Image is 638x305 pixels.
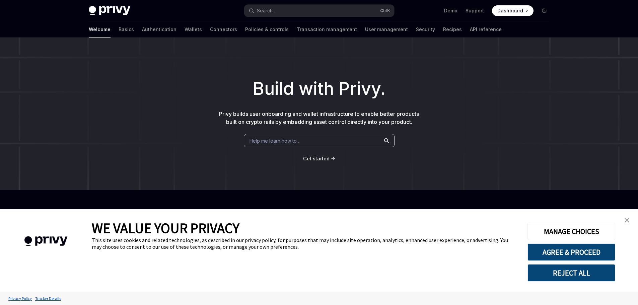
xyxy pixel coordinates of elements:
a: Wallets [185,21,202,37]
button: Toggle dark mode [539,5,550,16]
span: Privy builds user onboarding and wallet infrastructure to enable better products built on crypto ... [219,110,419,125]
a: Security [416,21,435,37]
a: Welcome [89,21,111,37]
a: Basics [119,21,134,37]
a: Privacy Policy [7,293,33,304]
button: REJECT ALL [527,264,615,282]
a: Tracker Details [33,293,63,304]
h1: Build with Privy. [11,76,627,102]
a: Get started [303,155,330,162]
span: WE VALUE YOUR PRIVACY [92,219,239,237]
a: API reference [470,21,502,37]
a: Demo [444,7,457,14]
a: Policies & controls [245,21,289,37]
button: AGREE & PROCEED [527,243,615,261]
img: close banner [625,218,629,223]
button: MANAGE CHOICES [527,223,615,240]
a: Recipes [443,21,462,37]
span: Ctrl K [380,8,390,13]
a: User management [365,21,408,37]
img: dark logo [89,6,130,15]
a: Authentication [142,21,176,37]
span: Help me learn how to… [250,137,300,144]
div: This site uses cookies and related technologies, as described in our privacy policy, for purposes... [92,237,517,250]
a: close banner [620,214,634,227]
a: Transaction management [297,21,357,37]
button: Search...CtrlK [244,5,394,17]
div: Search... [257,7,276,15]
a: Connectors [210,21,237,37]
span: Dashboard [497,7,523,14]
a: Dashboard [492,5,534,16]
img: company logo [10,227,82,256]
a: Support [466,7,484,14]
